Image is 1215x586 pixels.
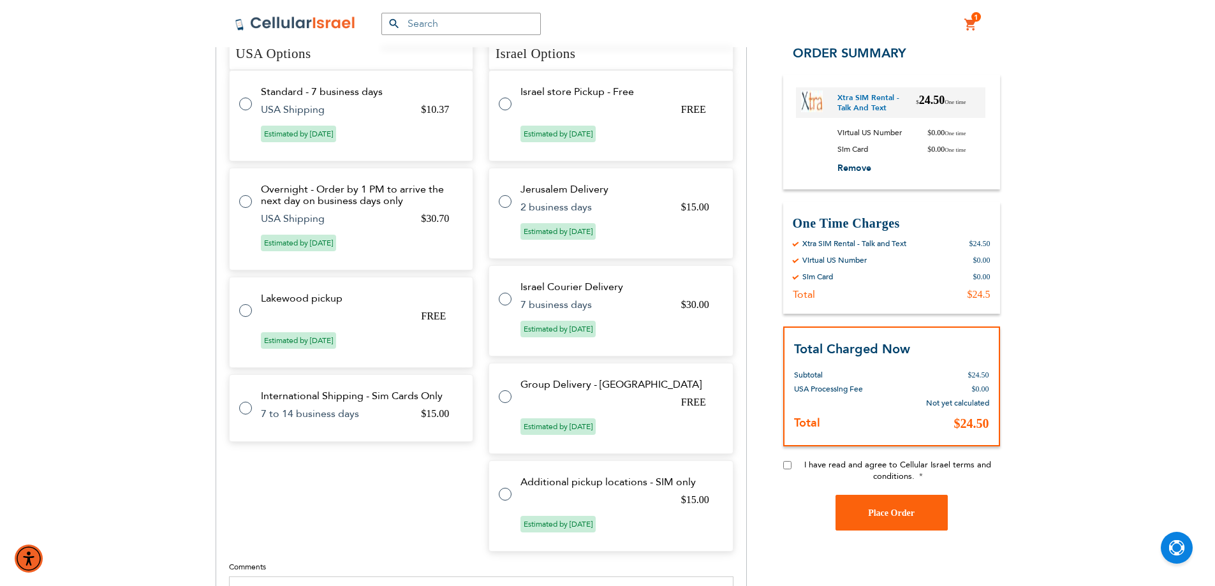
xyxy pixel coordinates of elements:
td: Group Delivery - [GEOGRAPHIC_DATA] [520,379,718,390]
span: $30.70 [421,213,449,224]
span: $15.00 [421,408,449,419]
td: Israel Courier Delivery [520,281,718,293]
div: Total [793,288,815,301]
td: Overnight - Order by 1 PM to arrive the next day on business days only [261,184,458,207]
span: $30.00 [681,299,709,310]
input: Search [381,13,541,35]
strong: Total [794,415,820,431]
div: Xtra SIM Rental - Talk and Text [802,238,906,249]
span: $ [927,128,931,137]
span: $0.00 [972,385,989,393]
span: Place Order [868,508,915,518]
div: $0.00 [973,272,990,282]
span: 0.00 [927,128,966,138]
span: $24.50 [968,370,989,379]
span: Estimated by [DATE] [520,126,596,142]
span: $15.00 [681,201,709,212]
div: Sim Card [802,272,833,282]
td: USA Shipping [261,213,406,224]
a: 1 [964,17,978,33]
span: $ [916,99,919,105]
th: Subtotal [794,358,894,382]
td: 7 to 14 business days [261,408,406,420]
span: $24.50 [954,416,989,430]
span: 0.00 [927,144,966,154]
span: Order Summary [793,45,906,62]
div: Accessibility Menu [15,545,43,573]
span: One time [945,147,966,153]
td: 2 business days [520,201,665,213]
span: 1 [974,12,978,22]
h3: One Time Charges [793,215,990,232]
span: FREE [421,311,446,321]
span: Remove [837,162,871,174]
span: I have read and agree to Cellular Israel terms and conditions. [804,459,991,482]
span: Not yet calculated [926,398,989,408]
td: Additional pickup locations - SIM only [520,476,718,488]
span: Sim Card [837,144,878,154]
span: FREE [681,104,706,115]
label: Comments [229,561,733,573]
span: One time [945,99,966,105]
td: International Shipping - Sim Cards Only [261,390,458,402]
td: Israel store Pickup - Free [520,86,718,98]
div: $24.50 [969,238,990,249]
span: Estimated by [DATE] [261,332,336,349]
div: $24.5 [968,288,990,301]
h4: Israel Options [489,38,733,71]
h4: USA Options [229,38,474,71]
strong: Total Charged Now [794,341,910,358]
a: Xtra SIM Rental - Talk and Text [837,92,907,113]
td: Jerusalem Delivery [520,184,718,195]
span: FREE [681,397,706,407]
span: One time [945,130,966,136]
div: Virtual US Number [802,255,867,265]
span: 24.50 [916,92,966,113]
span: $10.37 [421,104,449,115]
td: Standard - 7 business days [261,86,458,98]
img: Xtra SIM Rental - Talk and Text [801,91,823,112]
span: Estimated by [DATE] [520,223,596,240]
span: Estimated by [DATE] [520,516,596,532]
span: Estimated by [DATE] [520,321,596,337]
span: Estimated by [DATE] [520,418,596,435]
button: Place Order [836,495,948,531]
td: 7 business days [520,299,665,311]
span: $15.00 [681,494,709,505]
td: Lakewood pickup [261,293,458,304]
span: USA Processing Fee [794,384,863,394]
td: USA Shipping [261,104,406,115]
span: Estimated by [DATE] [261,235,336,251]
span: Estimated by [DATE] [261,126,336,142]
span: $ [927,145,931,154]
img: Cellular Israel Logo [235,16,356,31]
div: $0.00 [973,255,990,265]
span: Virtual US Number [837,128,911,138]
